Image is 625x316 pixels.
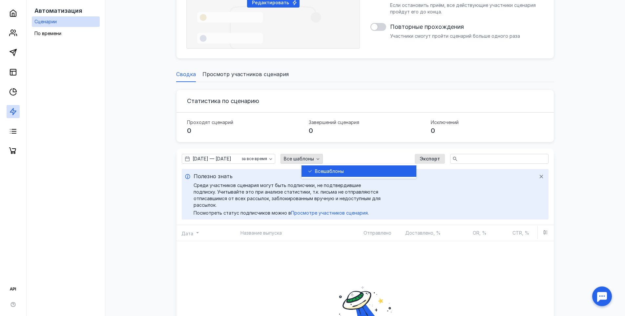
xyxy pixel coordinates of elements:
[187,97,259,104] h3: Статистика по сценарию
[420,156,440,162] span: Экспорт
[34,19,57,24] span: Сценарии
[240,230,282,236] span: Название выпуска
[34,7,82,14] span: Автоматизация
[302,165,416,177] button: Всешаблоны
[431,119,459,125] h4: Исключений
[194,172,233,180] span: Полезно знать
[309,127,313,135] span: 0
[323,168,344,175] span: шаблоны
[405,230,441,236] span: Доставлено, %
[512,230,529,236] span: CTR, %
[302,164,416,179] div: grid
[473,230,487,236] span: OR, %
[281,154,323,164] button: Все шаблоны
[32,28,100,39] a: По времени
[194,182,383,208] div: Среди участников сценария могут быть подписчики, не подтвердившие подписку. Учитывайте это при ан...
[194,210,383,216] div: Посмотреть статус подписчиков можно в .
[239,155,274,163] button: за все время
[34,31,61,36] span: По времени
[202,70,289,78] span: Просмотр участников сценария
[291,210,368,216] a: Просмотре участников сценария
[193,156,231,162] span: [DATE] — [DATE]
[390,33,520,39] span: Участники смогут пройти сценарий больше одного раза
[309,119,359,125] h4: Завершений сценария
[242,157,267,161] span: за все время
[181,231,193,236] span: Дата
[187,119,233,125] h4: Проходят сценарий
[176,70,196,78] span: Сводка
[390,24,464,30] h3: Повторные прохождения
[32,16,100,27] a: Сценарии
[315,168,323,175] span: Все
[415,154,445,164] button: Экспорт
[187,127,191,135] span: 0
[364,230,391,236] span: Отправлено
[431,127,435,135] span: 0
[284,156,314,162] span: Все шаблоны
